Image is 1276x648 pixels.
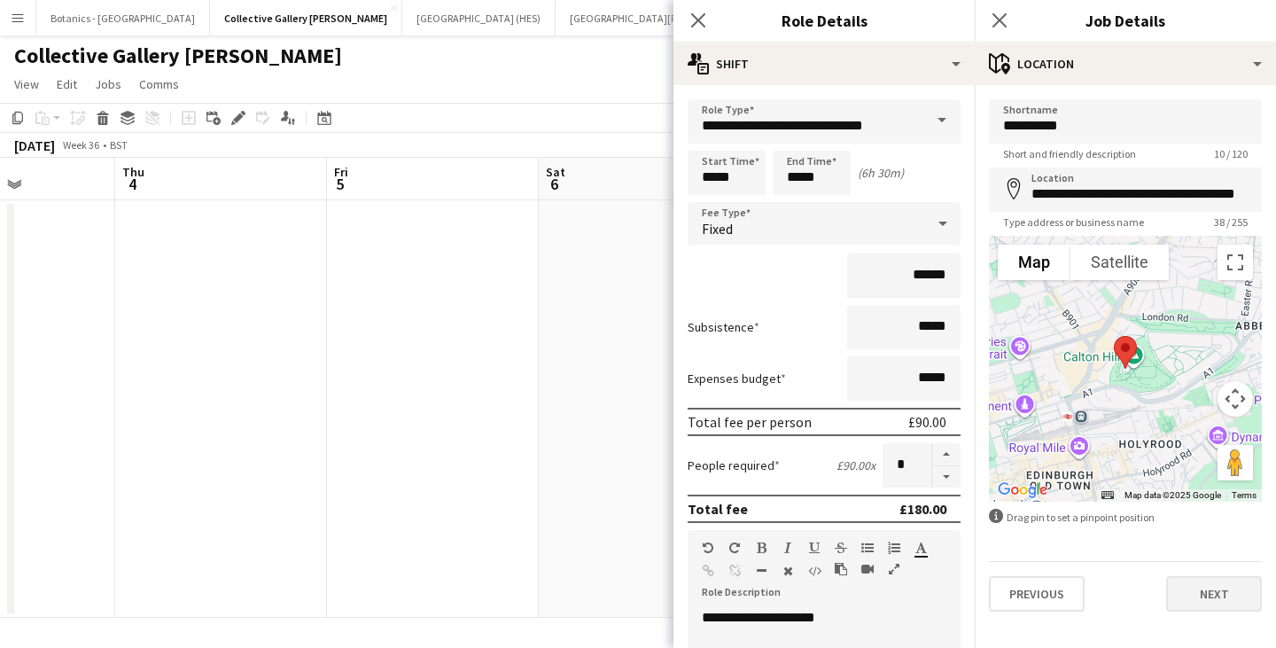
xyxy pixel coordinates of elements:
button: Undo [702,541,714,555]
a: Jobs [88,73,128,96]
label: Expenses budget [688,371,786,386]
button: Show street map [998,245,1070,280]
div: £90.00 x [836,457,875,473]
button: Italic [782,541,794,555]
div: BST [110,138,128,152]
span: Short and friendly description [989,147,1150,160]
button: [GEOGRAPHIC_DATA][PERSON_NAME] [556,1,758,35]
a: Open this area in Google Maps (opens a new window) [993,479,1052,502]
div: Total fee [688,500,748,518]
label: People required [688,457,780,473]
div: Drag pin to set a pinpoint position [989,509,1262,526]
button: Toggle fullscreen view [1218,245,1253,280]
h3: Role Details [673,9,975,32]
span: Fixed [702,220,733,238]
h3: Job Details [975,9,1276,32]
button: HTML Code [808,564,821,578]
div: Total fee per person [688,413,812,431]
span: 5 [331,174,348,194]
button: Previous [989,576,1085,612]
button: Keyboard shortcuts [1101,489,1114,502]
span: Comms [139,76,179,92]
div: £90.00 [908,413,946,431]
button: Redo [728,541,741,555]
span: Week 36 [58,138,103,152]
button: Ordered List [888,541,900,555]
span: Sat [546,164,565,180]
span: Fri [334,164,348,180]
a: Edit [50,73,84,96]
button: Decrease [932,466,961,488]
span: 10 / 120 [1200,147,1262,160]
button: Strikethrough [835,541,847,555]
button: Show satellite imagery [1070,245,1169,280]
div: £180.00 [899,500,946,518]
button: Drag Pegman onto the map to open Street View [1218,445,1253,480]
a: Comms [132,73,186,96]
div: Shift [673,43,975,85]
span: Thu [122,164,144,180]
button: Next [1166,576,1262,612]
button: Underline [808,541,821,555]
button: Map camera controls [1218,381,1253,417]
button: Fullscreen [888,562,900,576]
span: 6 [543,174,565,194]
button: Insert video [861,562,874,576]
button: Collective Gallery [PERSON_NAME] [210,1,402,35]
button: Bold [755,541,767,555]
button: [GEOGRAPHIC_DATA] (HES) [402,1,556,35]
div: [DATE] [14,137,55,154]
h1: Collective Gallery [PERSON_NAME] [14,43,342,69]
span: View [14,76,39,92]
img: Google [993,479,1052,502]
span: 38 / 255 [1200,215,1262,229]
span: Jobs [95,76,121,92]
button: Paste as plain text [835,562,847,576]
button: Clear Formatting [782,564,794,578]
span: Type address or business name [989,215,1158,229]
button: Botanics - [GEOGRAPHIC_DATA] [36,1,210,35]
button: Increase [932,443,961,466]
label: Subsistence [688,319,759,335]
span: Edit [57,76,77,92]
button: Text Color [914,541,927,555]
a: Terms [1232,490,1257,500]
a: View [7,73,46,96]
span: Map data ©2025 Google [1124,490,1221,500]
button: Horizontal Line [755,564,767,578]
button: Unordered List [861,541,874,555]
span: 4 [120,174,144,194]
div: (6h 30m) [858,165,904,181]
div: Location [975,43,1276,85]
